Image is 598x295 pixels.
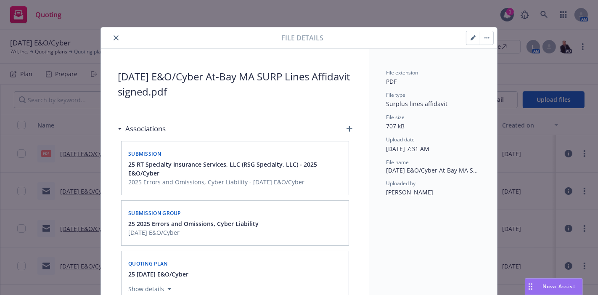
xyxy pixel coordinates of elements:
[386,122,405,130] span: 707 kB
[386,77,397,85] span: PDF
[525,278,583,295] button: Nova Assist
[128,150,161,157] span: Submission
[386,69,418,76] span: File extension
[525,279,536,295] div: Drag to move
[542,283,576,290] span: Nova Assist
[128,210,181,217] span: Submission group
[128,260,168,267] span: Quoting plan
[386,180,415,187] span: Uploaded by
[128,219,259,228] button: 25 2025 Errors and Omissions, Cyber Liability
[125,123,166,134] h3: Associations
[118,123,166,134] div: Associations
[118,69,352,99] span: [DATE] E&O/Cyber At-Bay MA SURP Lines Affidavit signed.pdf
[386,188,433,196] span: [PERSON_NAME]
[128,160,344,178] button: 25 RT Specialty Insurance Services, LLC (RSG Specialty, LLC) - 2025 E&O/Cyber
[386,136,415,143] span: Upload date
[128,228,259,237] span: [DATE] E&O/Cyber
[386,159,409,166] span: File name
[386,114,405,121] span: File size
[125,284,175,294] button: Show details
[281,33,323,43] span: File details
[128,270,188,279] button: 25 [DATE] E&O/Cyber
[386,100,447,108] span: Surplus lines affidavit
[111,33,121,43] button: close
[386,91,405,98] span: File type
[386,166,480,175] span: [DATE] E&O/Cyber At-Bay MA SURP Lines Affidavit signed.pdf
[128,178,344,186] span: 2025 Errors and Omissions, Cyber Liability - [DATE] E&O/Cyber
[386,145,429,153] span: [DATE] 7:31 AM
